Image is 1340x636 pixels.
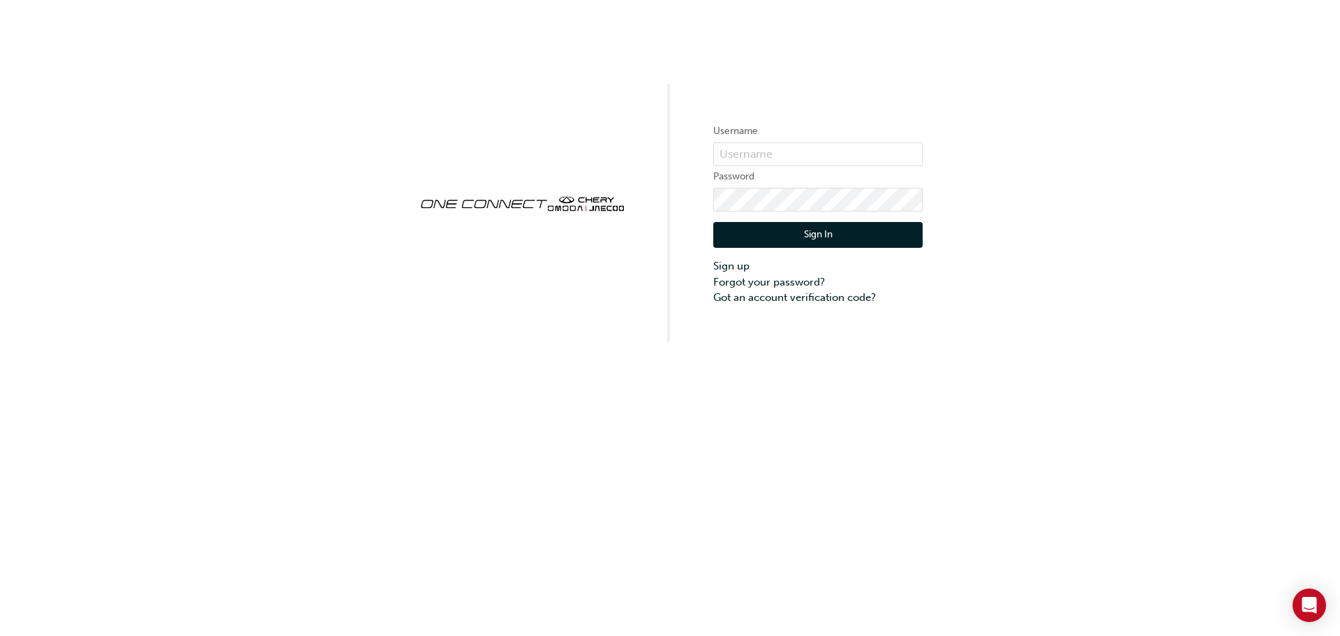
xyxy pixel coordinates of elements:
label: Username [713,123,923,140]
input: Username [713,142,923,166]
div: Open Intercom Messenger [1293,589,1326,622]
a: Got an account verification code? [713,290,923,306]
a: Forgot your password? [713,274,923,290]
a: Sign up [713,258,923,274]
img: oneconnect [417,184,627,221]
button: Sign In [713,222,923,249]
label: Password [713,168,923,185]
